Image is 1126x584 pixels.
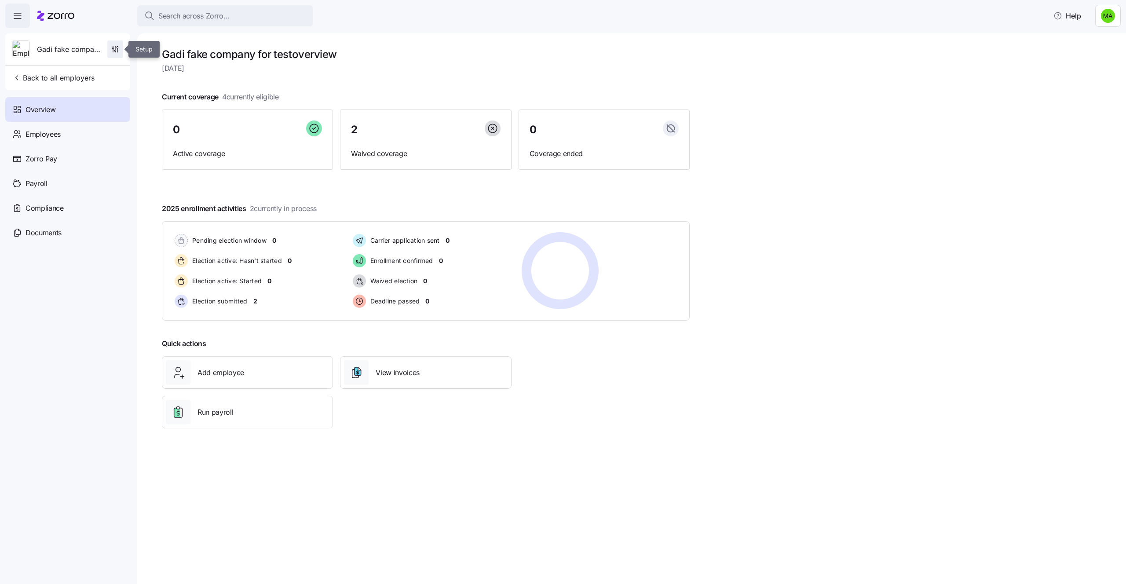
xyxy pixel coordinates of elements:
span: Waived coverage [351,148,500,159]
span: Help [1053,11,1081,21]
span: Carrier application sent [368,236,440,245]
span: 2025 enrollment activities [162,203,317,214]
span: [DATE] [162,63,690,74]
span: Compliance [26,203,64,214]
span: 0 [423,277,427,285]
span: 0 [446,236,450,245]
span: Search across Zorro... [158,11,230,22]
span: 0 [272,236,276,245]
button: Search across Zorro... [137,5,313,26]
a: Employees [5,122,130,146]
span: Deadline passed [368,297,420,306]
span: Run payroll [197,407,233,418]
span: 0 [267,277,271,285]
a: Compliance [5,196,130,220]
span: Election active: Started [190,277,262,285]
span: 0 [173,124,180,135]
span: 0 [439,256,443,265]
button: Back to all employers [9,69,98,87]
img: 41f7e9dcbe0085fe4205d38e648ebedc [1101,9,1115,23]
span: Election submitted [190,297,248,306]
span: 0 [530,124,537,135]
span: View invoices [376,367,420,378]
button: Help [1046,7,1088,25]
span: Current coverage [162,91,279,102]
span: Add employee [197,367,244,378]
span: Enrollment confirmed [368,256,433,265]
span: Active coverage [173,148,322,159]
span: 2 [351,124,358,135]
span: Quick actions [162,338,206,349]
span: Overview [26,104,55,115]
span: 4 currently eligible [222,91,279,102]
span: Payroll [26,178,48,189]
a: Documents [5,220,130,245]
a: Payroll [5,171,130,196]
span: Documents [26,227,62,238]
span: Zorro Pay [26,153,57,164]
span: 2 currently in process [250,203,317,214]
span: Election active: Hasn't started [190,256,282,265]
a: Zorro Pay [5,146,130,171]
span: Waived election [368,277,418,285]
h1: Gadi fake company for test overview [162,47,690,61]
span: Gadi fake company for test [37,44,100,55]
img: Employer logo [13,41,29,58]
a: Overview [5,97,130,122]
span: Coverage ended [530,148,679,159]
span: Pending election window [190,236,267,245]
span: 0 [288,256,292,265]
span: 0 [425,297,429,306]
span: 2 [253,297,257,306]
span: Employees [26,129,61,140]
span: Back to all employers [12,73,95,83]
